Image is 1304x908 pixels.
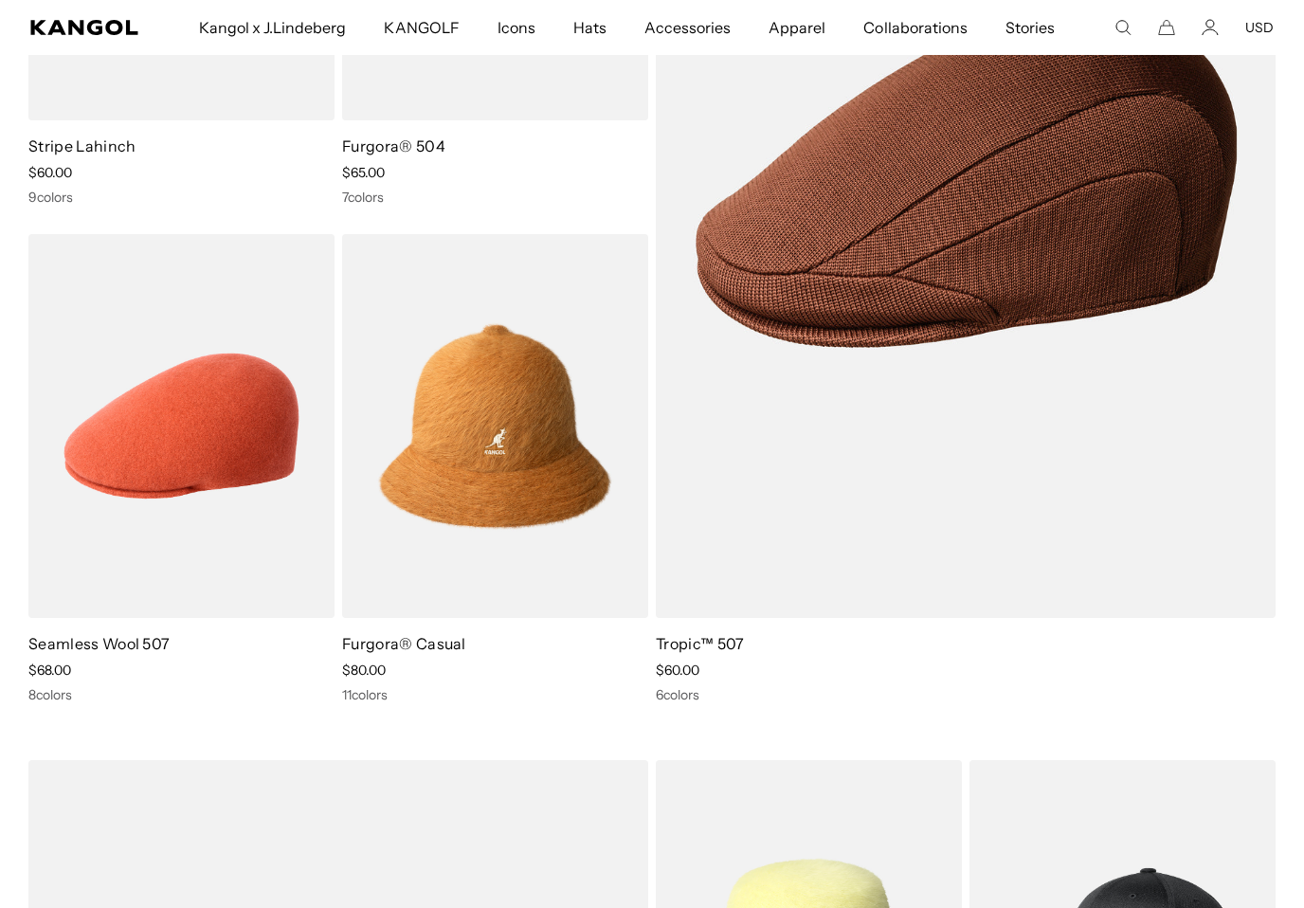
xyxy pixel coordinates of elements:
div: 7 colors [342,189,648,206]
span: $68.00 [28,662,71,679]
div: 11 colors [342,686,648,703]
div: 8 colors [28,686,335,703]
span: $60.00 [656,662,699,679]
a: Kangol [30,20,139,35]
summary: Search here [1114,19,1132,36]
button: USD [1245,19,1274,36]
img: Furgora® Casual [342,234,648,619]
div: 6 colors [656,686,1276,703]
span: $65.00 [342,164,385,181]
a: Stripe Lahinch [28,136,136,155]
a: Account [1202,19,1219,36]
span: $60.00 [28,164,72,181]
button: Cart [1158,19,1175,36]
img: Seamless Wool 507 [28,234,335,619]
a: Tropic™ 507 [656,634,745,653]
a: Seamless Wool 507 [28,634,170,653]
a: Furgora® 504 [342,136,445,155]
a: Furgora® Casual [342,634,466,653]
span: $80.00 [342,662,386,679]
div: 9 colors [28,189,335,206]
